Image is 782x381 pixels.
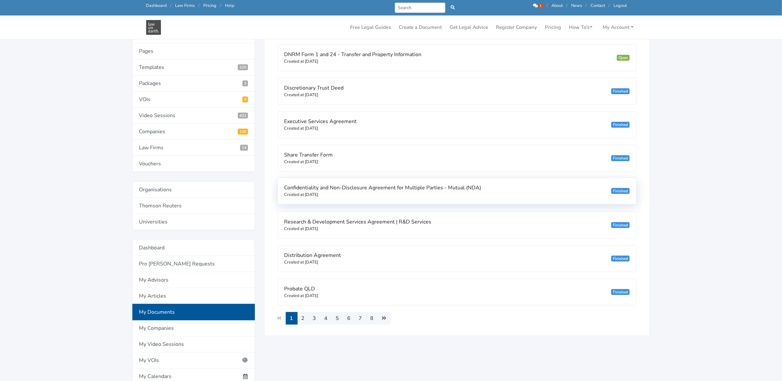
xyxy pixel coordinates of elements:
[132,320,255,336] a: My Companies
[396,21,445,34] a: Create a Document
[132,304,255,320] a: My Documents
[600,21,636,34] a: My Account
[132,256,255,272] a: Pro [PERSON_NAME] Requests
[273,312,391,330] nav: Page navigation
[611,88,630,94] div: Finished
[175,3,195,9] a: Law Firms
[278,212,637,239] a: Research & Development Services Agreement | R&D Services Created at [DATE] Finished
[284,151,333,159] span: Share Transfer Form
[366,312,378,325] a: 8
[132,124,255,140] a: Companies126
[571,3,582,9] a: News
[447,21,491,34] a: Get Legal Advice
[611,155,630,161] div: Finished
[240,145,248,151] span: Law Firms
[284,159,319,165] small: Created at [DATE]
[284,293,319,299] small: Created at [DATE]
[343,312,355,325] a: 6
[611,222,630,228] div: Finished
[225,3,235,9] a: Help
[132,75,255,92] a: Packages3
[242,96,248,102] span: Pending VOIs
[284,192,319,198] small: Created at [DATE]
[284,118,357,125] span: Executive Services Agreement
[567,3,568,9] span: /
[284,51,422,58] span: DNRM Form 1 and 24 - Transfer and Property Information
[132,272,255,288] a: My Advisors
[591,3,605,9] a: Contact
[567,21,595,34] a: How To's
[284,252,341,259] span: Distribution Agreement
[332,312,344,325] a: 5
[199,3,200,9] span: /
[539,4,543,8] span: 1
[132,198,255,214] a: Thomson Reuters
[204,3,217,9] a: Pricing
[278,78,637,105] a: Discretionary Trust Deed Created at [DATE] Finished
[309,312,321,325] a: 3
[284,92,319,98] small: Created at [DATE]
[284,125,319,131] small: Created at [DATE]
[278,145,637,172] a: Share Transfer Form Created at [DATE] Finished
[611,256,630,262] div: Finished
[614,3,627,9] a: Logout
[132,240,255,256] a: Dashboard
[238,64,248,70] span: 320
[132,92,255,108] a: VOIs0
[617,55,630,61] div: Open
[132,288,255,304] a: My Articles
[238,129,248,135] span: Registered Companies
[611,188,630,194] div: Finished
[273,312,286,325] li: « Previous
[220,3,222,9] span: /
[494,21,540,34] a: Register Company
[284,285,315,292] span: Probate QLD
[547,3,548,9] span: /
[278,245,637,272] a: Distribution Agreement Created at [DATE] Finished
[586,3,587,9] span: /
[284,218,432,225] span: Research & Development Services Agreement | R&D Services
[543,21,564,34] a: Pricing
[278,178,637,204] a: Confidentiality and Non-Disclosure Agreement for Multiple Parties - Mutual (NDA) Created at [DATE...
[242,80,248,86] span: 3
[355,312,367,325] a: 7
[132,352,255,369] a: My VOIs
[284,84,344,92] span: Discretionary Trust Deed
[320,312,332,325] a: 4
[170,3,172,9] span: /
[284,184,481,191] span: Confidentiality and Non-Disclosure Agreement for Multiple Parties - Mutual (NDA)
[533,3,544,9] a: 1
[611,122,630,128] div: Finished
[378,312,391,325] a: Next »
[552,3,563,9] a: About
[297,312,309,325] a: 2
[278,279,637,306] a: Probate QLD Created at [DATE] Finished
[132,156,255,172] a: Vouchers
[132,108,255,124] a: Video Sessions421
[132,181,255,198] a: Organisations
[146,20,161,35] img: Law On Earth
[284,58,319,64] small: Created at [DATE]
[238,113,248,118] span: Video Sessions
[132,140,255,156] a: Law Firms14
[146,3,167,9] a: Dashboard
[609,3,610,9] span: /
[348,21,394,34] a: Free Legal Guides
[132,336,255,352] a: My Video Sessions
[278,44,637,71] a: DNRM Form 1 and 24 - Transfer and Property Information Created at [DATE] Open
[132,43,255,59] a: Pages
[278,111,637,138] a: Executive Services Agreement Created at [DATE] Finished
[286,312,298,325] span: 1
[284,259,319,265] small: Created at [DATE]
[132,59,255,75] a: Templates
[132,214,255,230] a: Universities
[395,3,446,13] input: Search
[611,289,630,295] div: Finished
[284,226,319,232] small: Created at [DATE]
